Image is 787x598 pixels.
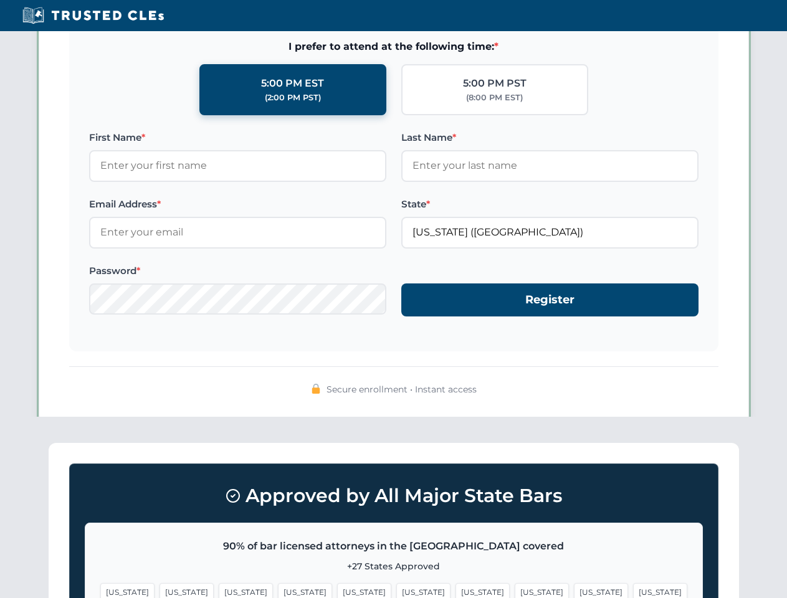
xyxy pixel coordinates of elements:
[401,283,699,316] button: Register
[265,92,321,104] div: (2:00 PM PST)
[401,197,699,212] label: State
[100,559,687,573] p: +27 States Approved
[401,150,699,181] input: Enter your last name
[85,479,703,513] h3: Approved by All Major State Bars
[261,75,324,92] div: 5:00 PM EST
[89,263,386,278] label: Password
[89,150,386,181] input: Enter your first name
[466,92,523,104] div: (8:00 PM EST)
[89,39,699,55] span: I prefer to attend at the following time:
[89,217,386,248] input: Enter your email
[401,217,699,248] input: Florida (FL)
[327,382,477,396] span: Secure enrollment • Instant access
[19,6,168,25] img: Trusted CLEs
[463,75,527,92] div: 5:00 PM PST
[100,538,687,554] p: 90% of bar licensed attorneys in the [GEOGRAPHIC_DATA] covered
[401,130,699,145] label: Last Name
[311,384,321,394] img: 🔒
[89,130,386,145] label: First Name
[89,197,386,212] label: Email Address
